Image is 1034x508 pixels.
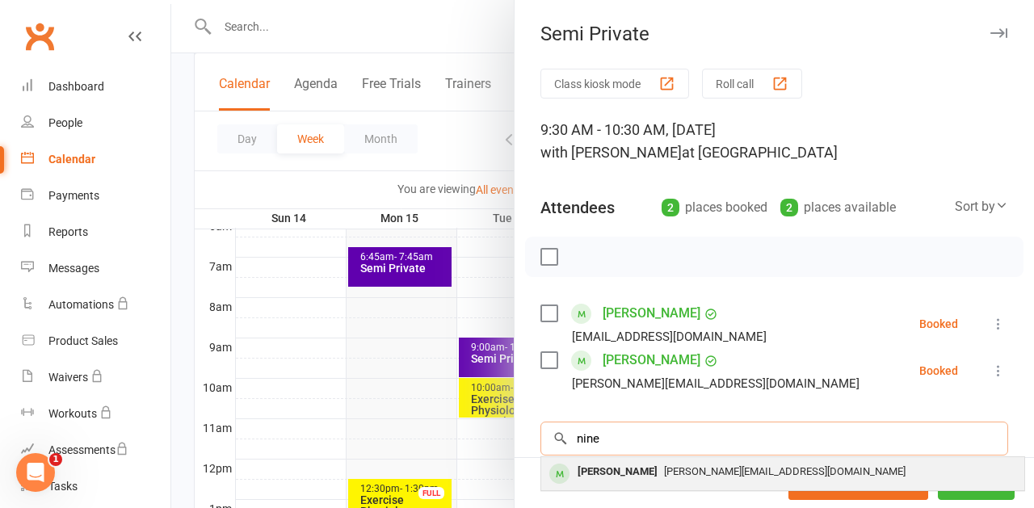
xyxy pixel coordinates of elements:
[919,318,958,330] div: Booked
[664,465,906,477] span: [PERSON_NAME][EMAIL_ADDRESS][DOMAIN_NAME]
[49,453,62,466] span: 1
[603,347,700,373] a: [PERSON_NAME]
[21,141,170,178] a: Calendar
[21,105,170,141] a: People
[21,214,170,250] a: Reports
[21,432,170,468] a: Assessments
[48,334,118,347] div: Product Sales
[48,298,114,311] div: Automations
[549,464,570,484] div: member
[19,16,60,57] a: Clubworx
[48,443,128,456] div: Assessments
[21,69,170,105] a: Dashboard
[919,365,958,376] div: Booked
[48,189,99,202] div: Payments
[682,144,838,161] span: at [GEOGRAPHIC_DATA]
[21,396,170,432] a: Workouts
[21,359,170,396] a: Waivers
[48,116,82,129] div: People
[48,480,78,493] div: Tasks
[572,326,767,347] div: [EMAIL_ADDRESS][DOMAIN_NAME]
[48,153,95,166] div: Calendar
[21,323,170,359] a: Product Sales
[21,178,170,214] a: Payments
[48,407,97,420] div: Workouts
[16,453,55,492] iframe: Intercom live chat
[21,287,170,323] a: Automations
[540,422,1008,456] input: Search to add attendees
[780,196,896,219] div: places available
[48,225,88,238] div: Reports
[48,262,99,275] div: Messages
[662,199,679,216] div: 2
[780,199,798,216] div: 2
[702,69,802,99] button: Roll call
[571,460,664,484] div: [PERSON_NAME]
[540,196,615,219] div: Attendees
[48,371,88,384] div: Waivers
[955,196,1008,217] div: Sort by
[540,144,682,161] span: with [PERSON_NAME]
[572,373,860,394] div: [PERSON_NAME][EMAIL_ADDRESS][DOMAIN_NAME]
[21,468,170,505] a: Tasks
[21,250,170,287] a: Messages
[540,119,1008,164] div: 9:30 AM - 10:30 AM, [DATE]
[48,80,104,93] div: Dashboard
[603,300,700,326] a: [PERSON_NAME]
[515,23,1034,45] div: Semi Private
[662,196,767,219] div: places booked
[540,69,689,99] button: Class kiosk mode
